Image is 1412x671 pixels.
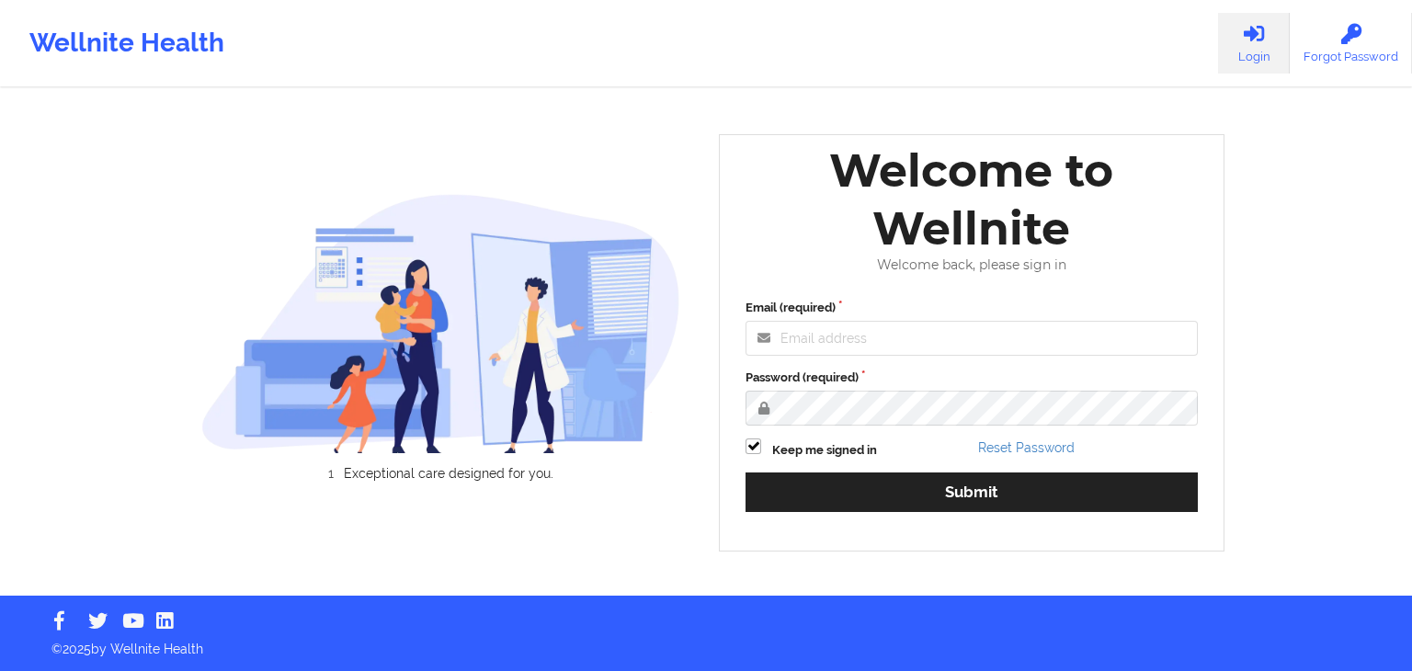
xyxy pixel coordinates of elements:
[733,142,1211,257] div: Welcome to Wellnite
[746,299,1198,317] label: Email (required)
[1218,13,1290,74] a: Login
[978,440,1075,455] a: Reset Password
[733,257,1211,273] div: Welcome back, please sign in
[746,472,1198,512] button: Submit
[217,466,680,481] li: Exceptional care designed for you.
[201,193,681,453] img: wellnite-auth-hero_200.c722682e.png
[39,627,1373,658] p: © 2025 by Wellnite Health
[746,321,1198,356] input: Email address
[772,441,877,460] label: Keep me signed in
[1290,13,1412,74] a: Forgot Password
[746,369,1198,387] label: Password (required)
